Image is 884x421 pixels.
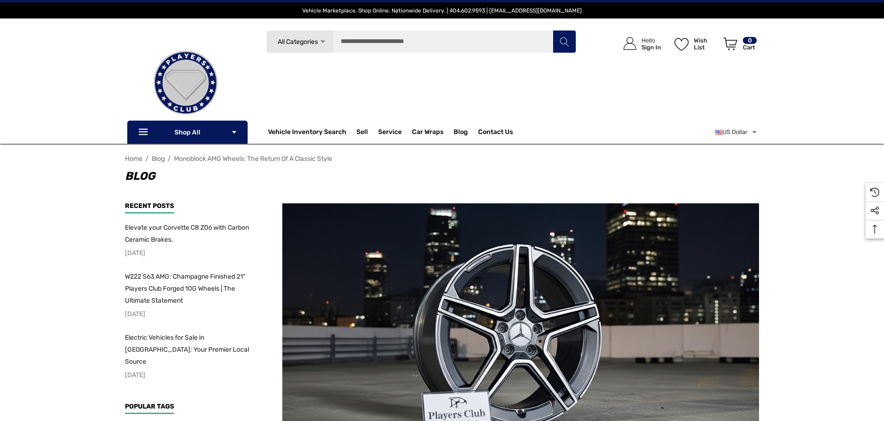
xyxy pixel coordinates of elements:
[125,202,174,210] span: Recent Posts
[125,151,759,167] nav: Breadcrumb
[553,30,576,53] button: Search
[152,155,165,163] a: Blog
[743,37,757,44] p: 0
[125,222,250,246] a: Elevate your Corvette C8 Z06 with Carbon Ceramic Brakes.
[302,7,582,14] span: Vehicle Marketplace. Shop Online. Nationwide Delivery. | 404.602.9593 | [EMAIL_ADDRESS][DOMAIN_NAME]
[454,128,468,138] a: Blog
[641,37,661,44] p: Hello
[125,155,143,163] a: Home
[277,38,317,46] span: All Categories
[125,308,250,320] p: [DATE]
[125,332,250,368] a: Electric Vehicles for Sale in [GEOGRAPHIC_DATA]: Your Premier Local Source
[125,224,249,244] span: Elevate your Corvette C8 Z06 with Carbon Ceramic Brakes.
[231,129,237,135] svg: Icon Arrow Down
[266,30,333,53] a: All Categories Icon Arrow Down Icon Arrow Up
[865,225,884,234] svg: Top
[356,123,378,141] a: Sell
[137,127,151,138] svg: Icon Line
[694,37,718,51] p: Wish List
[412,123,454,141] a: Car Wraps
[743,44,757,51] p: Cart
[412,128,443,138] span: Car Wraps
[723,37,737,50] svg: Review Your Cart
[125,273,245,305] span: W222 S63 AMG: Champagne Finished 21" Players Club Forged 10G Wheels | The Ultimate Statement
[139,37,232,129] img: Players Club | Cars For Sale
[674,38,689,51] svg: Wish List
[268,128,346,138] a: Vehicle Inventory Search
[478,128,513,138] a: Contact Us
[174,155,332,163] a: Monoblock AMG Wheels: The Return of a Classic Style
[125,334,249,366] span: Electric Vehicles for Sale in [GEOGRAPHIC_DATA]: Your Premier Local Source
[836,361,880,405] iframe: Tidio Chat
[125,369,250,381] p: [DATE]
[719,28,758,64] a: Cart with 0 items
[641,44,661,51] p: Sign In
[127,121,248,144] p: Shop All
[870,206,879,215] svg: Social Media
[378,128,402,138] a: Service
[125,167,759,185] h1: Blog
[670,28,719,60] a: Wish List Wish List
[356,128,368,138] span: Sell
[319,38,326,45] svg: Icon Arrow Down
[613,28,666,60] a: Sign in
[623,37,636,50] svg: Icon User Account
[125,403,174,410] span: Popular Tags
[870,188,879,197] svg: Recently Viewed
[715,123,758,141] a: USD
[125,247,250,259] p: [DATE]
[125,271,250,307] a: W222 S63 AMG: Champagne Finished 21" Players Club Forged 10G Wheels | The Ultimate Statement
